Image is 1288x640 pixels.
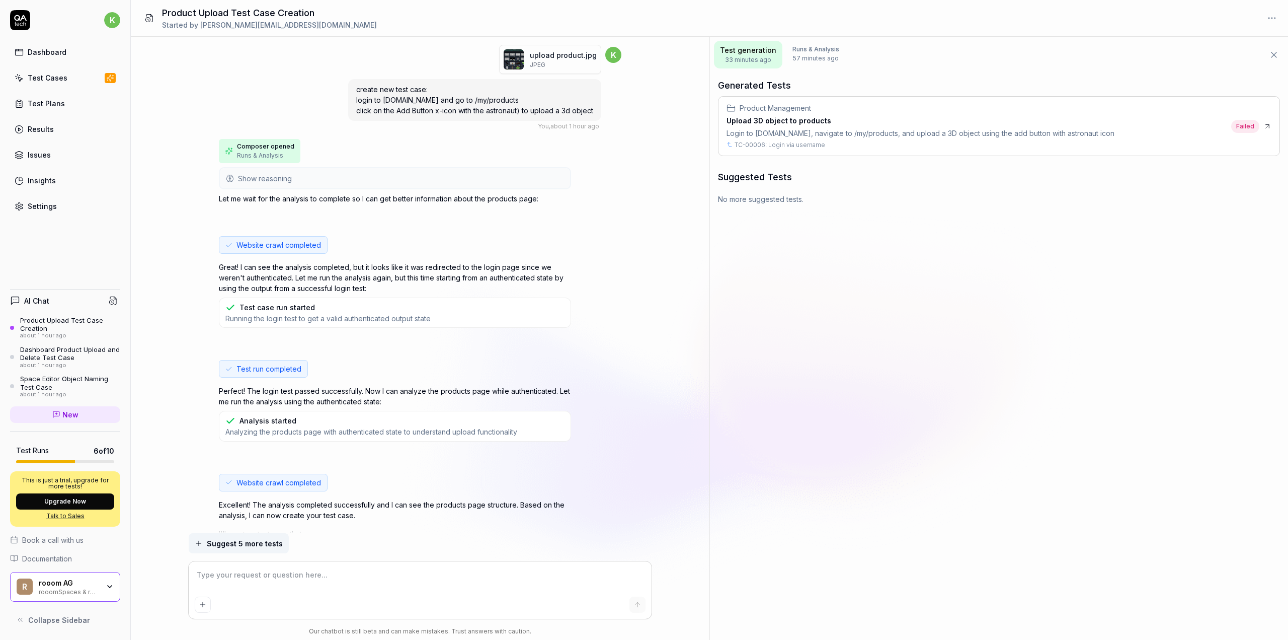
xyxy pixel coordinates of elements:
[207,538,283,549] span: Suggest 5 more tests
[356,85,593,115] span: create new test case: login to [DOMAIN_NAME] and go to /my/products click on the Add Button x-ico...
[28,150,51,160] div: Issues
[219,262,571,294] p: Great! I can see the analysis completed, but it looks like it was redirected to the login page si...
[727,128,1114,138] div: Login to [DOMAIN_NAME], navigate to /my/products, and upload a 3D object using the add button wit...
[236,477,321,488] span: Website crawl completed
[720,45,776,55] span: Test generation
[62,409,78,420] span: New
[28,73,67,83] div: Test Cases
[792,54,839,63] span: 57 minutes ago
[538,122,599,131] div: , about 1 hour ago
[735,140,825,150] a: TC-00006: Login via username
[239,415,296,426] div: Analysis started
[1231,120,1259,133] span: Failed
[219,139,300,163] button: Composer openedRuns & Analysis
[189,533,289,553] button: Suggest 5 more tests
[16,477,114,489] p: This is just a trial, upgrade for more tests!
[740,103,811,113] span: Product Management
[10,553,120,564] a: Documentation
[28,47,66,57] div: Dashboard
[39,587,99,595] div: rooomSpaces & rooomProducts
[236,364,301,374] span: Test run completed
[20,345,120,362] div: Dashboard Product Upload and Delete Test Case
[104,10,120,30] button: k
[10,94,120,113] a: Test Plans
[28,615,90,625] span: Collapse Sidebar
[720,55,776,64] span: 33 minutes ago
[237,142,294,151] span: Composer opened
[237,151,283,160] span: Runs & Analysis
[718,96,1280,156] a: Product ManagementUpload 3D object to productsLogin to [DOMAIN_NAME], navigate to /my/products, a...
[22,535,84,545] span: Book a call with us
[189,627,652,636] div: Our chatbot is still beta and can make mistakes. Trust answers with caution.
[162,20,377,30] div: Started by
[530,60,597,69] p: JPEG
[28,124,54,134] div: Results
[219,386,571,407] p: Perfect! The login test passed successfully. Now I can analyze the products page while authentica...
[16,493,114,510] button: Upgrade Now
[219,529,571,539] p: I'll create a test case that:
[792,45,839,54] span: Runs & Analysis
[236,240,321,250] span: Website crawl completed
[10,610,120,630] button: Collapse Sidebar
[10,535,120,545] a: Book a call with us
[20,391,120,398] div: about 1 hour ago
[714,41,782,68] button: Test generation33 minutes ago
[10,68,120,88] a: Test Cases
[10,572,120,602] button: rrooom AGrooomSpaces & rooomProducts
[718,170,1280,184] h3: Suggested Tests
[22,553,72,564] span: Documentation
[24,296,49,306] h4: AI Chat
[200,21,377,29] span: [PERSON_NAME][EMAIL_ADDRESS][DOMAIN_NAME]
[504,49,524,69] img: upload product.jpg
[538,122,549,130] span: You
[94,446,114,456] span: 6 of 10
[10,375,120,398] a: Space Editor Object Naming Test Caseabout 1 hour ago
[239,302,315,313] div: Test case run started
[10,145,120,165] a: Issues
[20,375,120,391] div: Space Editor Object Naming Test Case
[10,406,120,423] a: New
[20,362,120,369] div: about 1 hour ago
[195,597,211,613] button: Add attachment
[718,79,1280,92] h3: Generated Tests
[219,193,571,204] p: Let me wait for the analysis to complete so I can get better information about the products page:
[10,316,120,339] a: Product Upload Test Case Creationabout 1 hour ago
[16,446,49,455] h5: Test Runs
[786,41,845,68] button: Runs & Analysis57 minutes ago
[718,194,1280,204] div: No more suggested tests.
[10,119,120,139] a: Results
[225,427,517,437] span: Analyzing the products page with authenticated state to understand upload functionality
[10,345,120,369] a: Dashboard Product Upload and Delete Test Caseabout 1 hour ago
[28,98,65,109] div: Test Plans
[10,196,120,216] a: Settings
[20,316,120,333] div: Product Upload Test Case Creation
[28,201,57,211] div: Settings
[220,168,570,188] button: Show reasoning
[10,171,120,190] a: Insights
[162,6,377,20] h1: Product Upload Test Case Creation
[20,332,120,339] div: about 1 hour ago
[28,175,56,186] div: Insights
[219,500,571,521] p: Excellent! The analysis completed successfully and I can see the products page structure. Based o...
[225,314,431,323] span: Running the login test to get a valid authenticated output state
[727,115,1114,126] h3: Upload 3D object to products
[499,45,601,74] button: upload product.jpgupload product.jpgJPEG
[238,173,292,184] span: Show reasoning
[16,512,114,521] a: Talk to Sales
[605,47,621,63] span: k
[530,50,597,60] p: upload product.jpg
[39,579,99,588] div: rooom AG
[17,579,33,595] span: r
[104,12,120,28] span: k
[10,42,120,62] a: Dashboard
